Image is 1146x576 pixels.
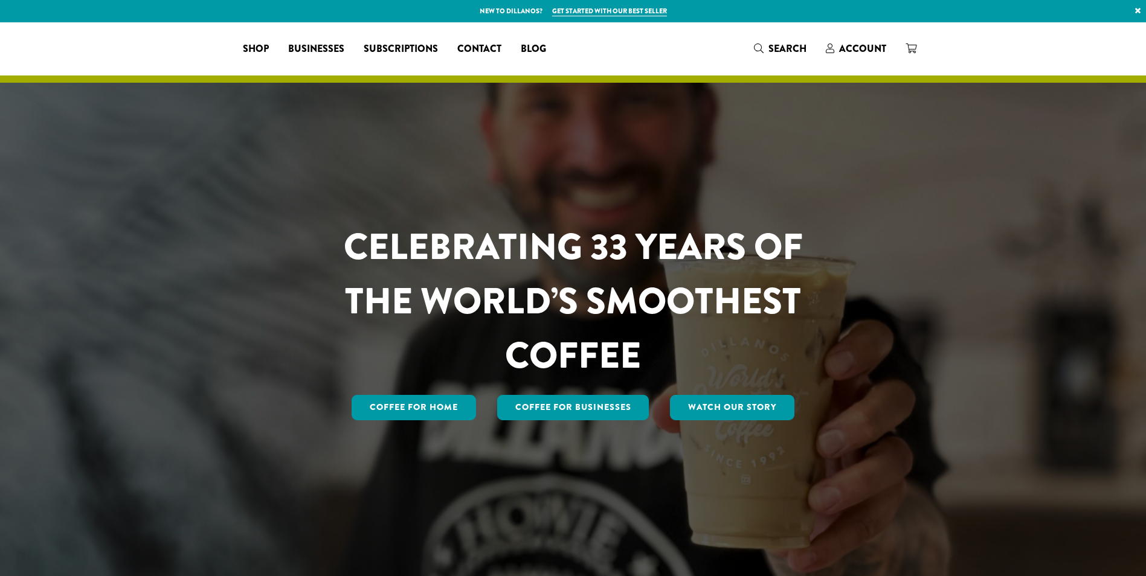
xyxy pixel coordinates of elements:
a: Search [744,39,816,59]
a: Get started with our best seller [552,6,667,16]
span: Businesses [288,42,344,57]
h1: CELEBRATING 33 YEARS OF THE WORLD’S SMOOTHEST COFFEE [308,220,839,383]
span: Blog [521,42,546,57]
span: Shop [243,42,269,57]
span: Subscriptions [364,42,438,57]
span: Account [839,42,886,56]
a: Shop [233,39,278,59]
a: Watch Our Story [670,395,794,420]
a: Coffee for Home [352,395,476,420]
span: Contact [457,42,501,57]
span: Search [768,42,806,56]
a: Coffee For Businesses [497,395,649,420]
